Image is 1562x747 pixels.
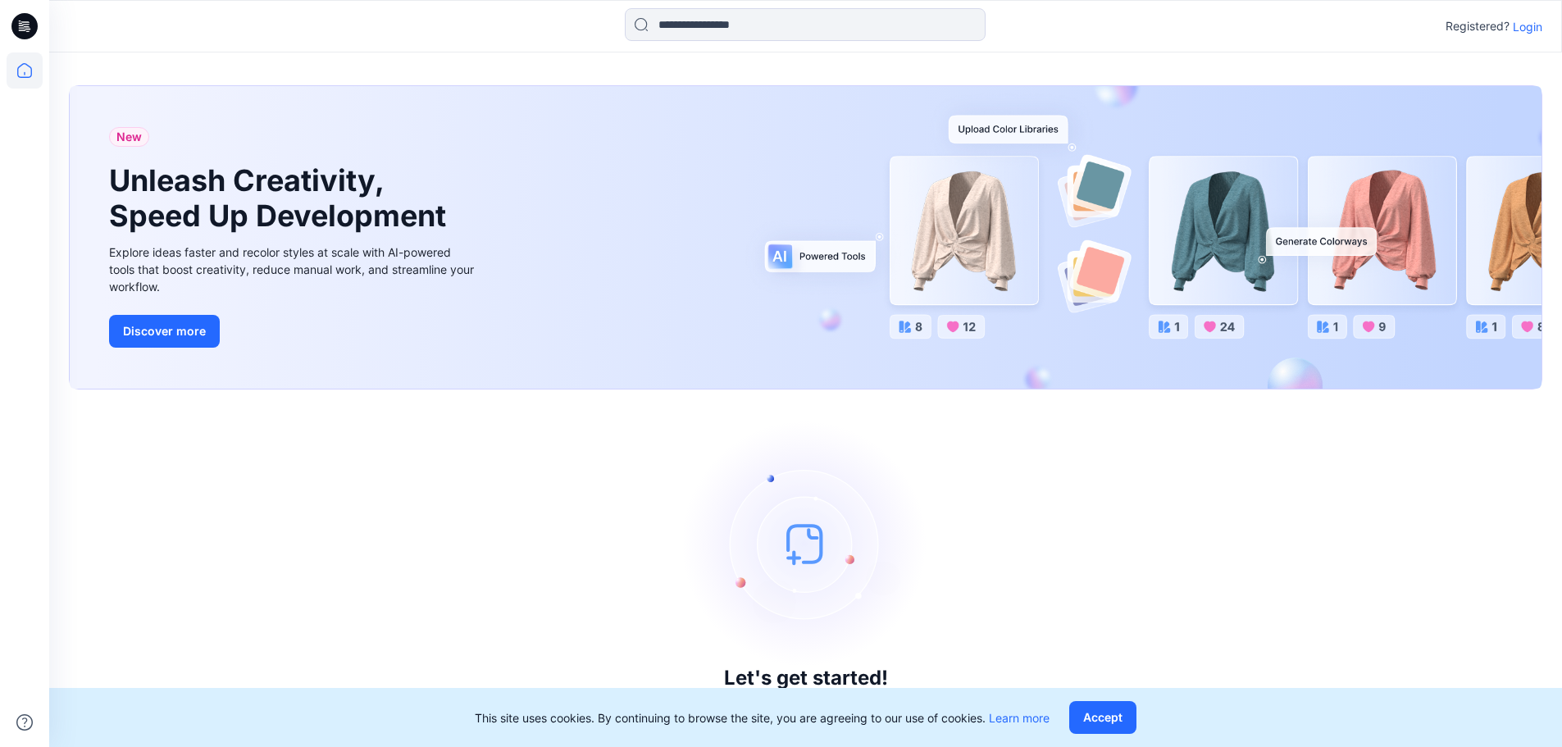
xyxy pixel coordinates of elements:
img: empty-state-image.svg [683,421,929,667]
button: Discover more [109,315,220,348]
span: New [116,127,142,147]
div: Explore ideas faster and recolor styles at scale with AI-powered tools that boost creativity, red... [109,244,478,295]
p: Registered? [1446,16,1510,36]
h3: Let's get started! [724,667,888,690]
h1: Unleash Creativity, Speed Up Development [109,163,453,234]
button: Accept [1069,701,1136,734]
p: Login [1513,18,1542,35]
p: This site uses cookies. By continuing to browse the site, you are agreeing to our use of cookies. [475,709,1050,727]
a: Discover more [109,315,478,348]
a: Learn more [989,711,1050,725]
